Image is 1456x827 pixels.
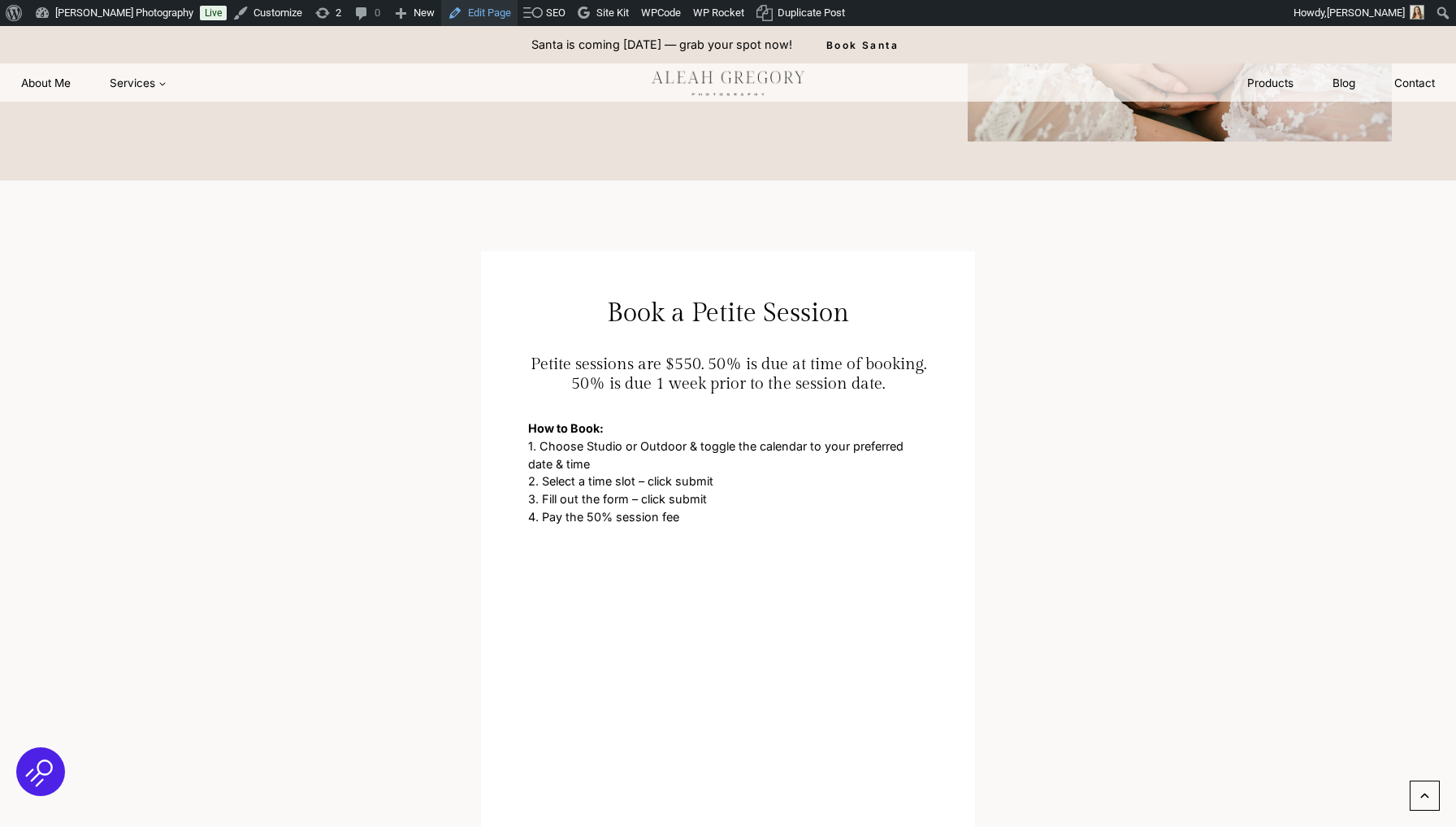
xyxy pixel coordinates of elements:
[528,298,929,348] h2: Book a Petite Session
[531,36,792,54] p: Santa is coming [DATE] — grab your spot now!
[2,68,186,98] nav: Primary Navigation
[630,64,825,101] img: aleah gregory logo
[2,68,90,98] a: About Me
[1327,7,1405,19] span: [PERSON_NAME]
[1313,68,1375,98] a: Blog
[1228,68,1454,98] nav: Secondary Navigation
[1375,68,1454,98] a: Contact
[200,6,227,20] a: Live
[1228,68,1313,98] a: Products
[800,26,925,63] a: Book Santa
[90,68,186,98] button: Child menu of Services
[528,421,604,435] strong: How to Book:
[528,420,929,525] p: 1. Choose Studio or Outdoor & toggle the calendar to your preferred date & time 2. Select a time ...
[1410,781,1440,811] a: Scroll to top
[596,7,629,19] span: Site Kit
[528,355,929,413] h6: Petite sessions are $550. 50% is due at time of booking. 50% is due 1 week prior to the session d...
